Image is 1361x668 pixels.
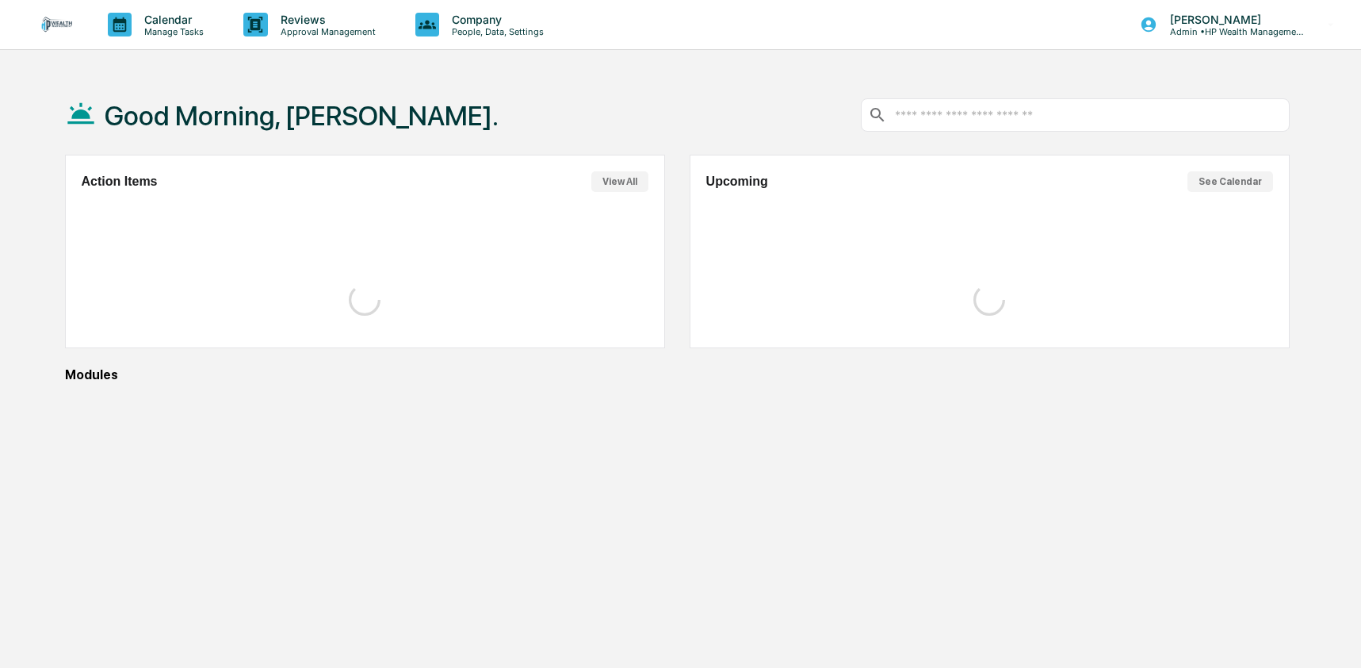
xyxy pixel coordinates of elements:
p: People, Data, Settings [439,26,552,37]
p: Reviews [268,13,384,26]
button: View All [591,171,648,192]
p: Approval Management [268,26,384,37]
p: Company [439,13,552,26]
h2: Upcoming [706,175,768,189]
h2: Action Items [82,175,158,189]
h1: Good Morning, [PERSON_NAME]. [105,100,499,132]
p: Admin • HP Wealth Management, LLC [1157,26,1305,37]
img: logo [38,17,76,32]
p: Manage Tasks [132,26,212,37]
div: Modules [65,367,1290,382]
p: [PERSON_NAME] [1157,13,1305,26]
button: See Calendar [1187,171,1273,192]
p: Calendar [132,13,212,26]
